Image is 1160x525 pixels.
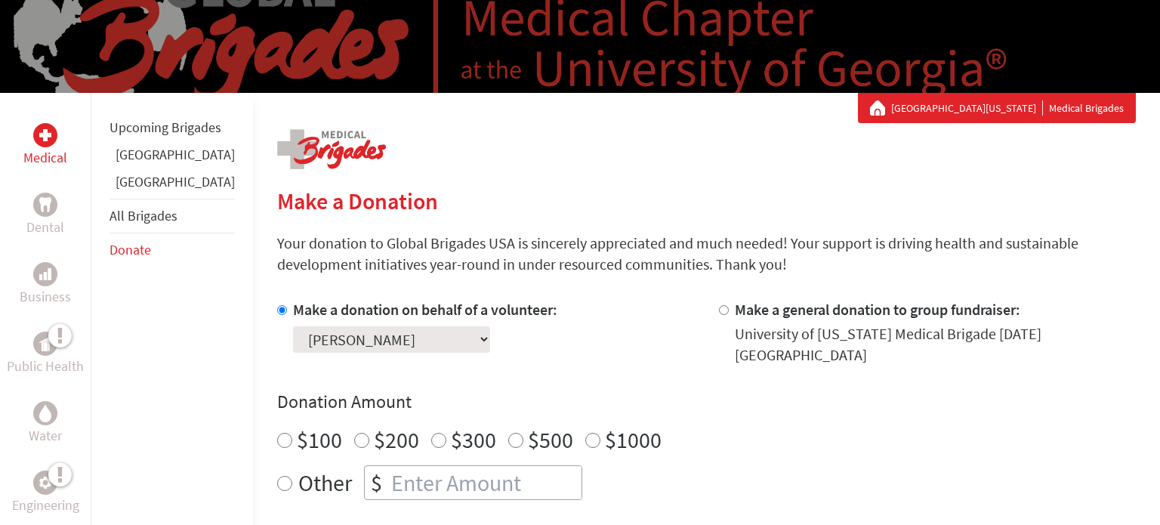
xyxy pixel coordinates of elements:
[110,207,177,224] a: All Brigades
[110,111,235,144] li: Upcoming Brigades
[365,466,388,499] div: $
[110,144,235,171] li: Ghana
[870,100,1124,116] div: Medical Brigades
[891,100,1043,116] a: [GEOGRAPHIC_DATA][US_STATE]
[33,471,57,495] div: Engineering
[735,300,1020,319] label: Make a general donation to group fundraiser:
[277,187,1136,215] h2: Make a Donation
[735,323,1137,366] div: University of [US_STATE] Medical Brigade [DATE] [GEOGRAPHIC_DATA]
[39,197,51,212] img: Dental
[374,425,419,454] label: $200
[277,233,1136,275] p: Your donation to Global Brigades USA is sincerely appreciated and much needed! Your support is dr...
[116,173,235,190] a: [GEOGRAPHIC_DATA]
[39,129,51,141] img: Medical
[33,123,57,147] div: Medical
[110,241,151,258] a: Donate
[39,268,51,280] img: Business
[110,199,235,233] li: All Brigades
[20,262,71,307] a: BusinessBusiness
[39,336,51,351] img: Public Health
[7,356,84,377] p: Public Health
[26,217,64,238] p: Dental
[605,425,662,454] label: $1000
[29,401,62,446] a: WaterWater
[297,425,342,454] label: $100
[39,404,51,422] img: Water
[110,119,221,136] a: Upcoming Brigades
[277,390,1136,414] h4: Donation Amount
[12,471,79,516] a: EngineeringEngineering
[23,123,67,168] a: MedicalMedical
[451,425,496,454] label: $300
[39,477,51,489] img: Engineering
[29,425,62,446] p: Water
[277,129,386,169] img: logo-medical.png
[33,401,57,425] div: Water
[116,146,235,163] a: [GEOGRAPHIC_DATA]
[293,300,557,319] label: Make a donation on behalf of a volunteer:
[388,466,582,499] input: Enter Amount
[298,465,352,500] label: Other
[110,233,235,267] li: Donate
[33,262,57,286] div: Business
[528,425,573,454] label: $500
[26,193,64,238] a: DentalDental
[7,332,84,377] a: Public HealthPublic Health
[20,286,71,307] p: Business
[110,171,235,199] li: Guatemala
[33,332,57,356] div: Public Health
[12,495,79,516] p: Engineering
[33,193,57,217] div: Dental
[23,147,67,168] p: Medical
